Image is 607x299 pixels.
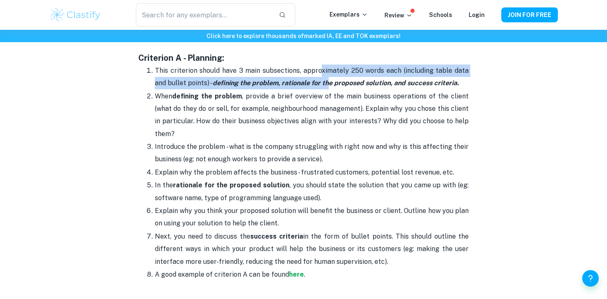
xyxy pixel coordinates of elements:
[289,270,304,278] a: here
[155,166,469,179] p: Explain why the problem affects the business - frustrated customers, potential lost revenue, etc.
[173,181,289,189] strong: rationale for the proposed solution
[155,90,469,141] p: When , provide a brief overview of the main business operations of the client (what do they do or...
[250,232,303,240] strong: success criteria
[155,179,469,204] p: In the , you should state the solution that you came up with (eg: software name, type of programm...
[155,65,469,90] p: This criterion should have 3 main subsections, approximately 250 words each (including table data...
[384,11,413,20] p: Review
[330,10,368,19] p: Exemplars
[155,141,469,166] p: Introduce the problem - what is the company struggling with right now and why is this affecting t...
[501,7,558,22] button: JOIN FOR FREE
[49,7,102,23] img: Clastify logo
[213,79,459,87] strong: defining the problem, rationale for the proposed solution, and success criteria.
[155,230,469,268] p: Next, you need to discuss the in the form of bullet points. This should outline the different way...
[469,12,485,18] a: Login
[172,92,242,100] strong: defining the problem
[155,268,469,281] li: A good example of criterion A can be found .
[136,3,272,26] input: Search for any exemplars...
[429,12,452,18] a: Schools
[155,205,469,230] p: Explain why you think your proposed solution will benefit the business or client. Outline how you...
[2,31,605,41] h6: Click here to explore thousands of marked IA, EE and TOK exemplars !
[582,270,599,287] button: Help and Feedback
[138,52,469,64] h4: Criterion A - Planning:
